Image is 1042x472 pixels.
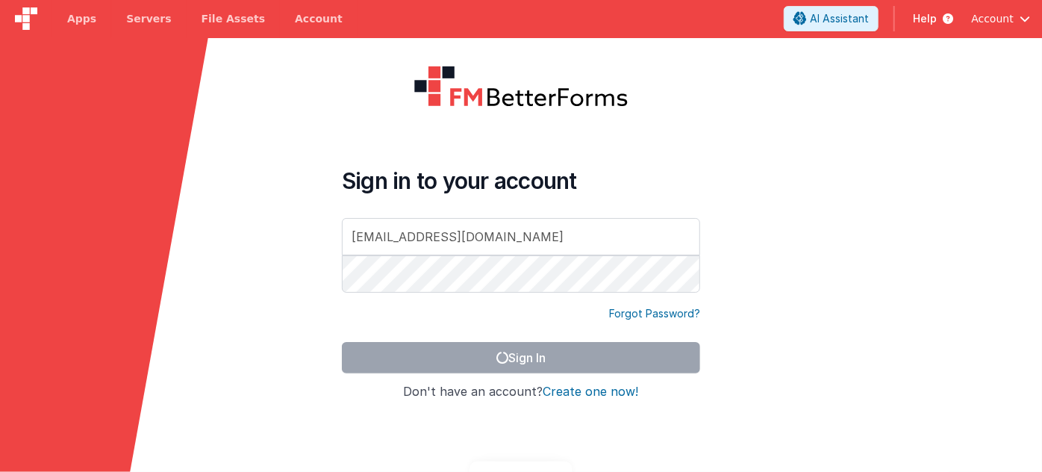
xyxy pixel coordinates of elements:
[67,11,96,26] span: Apps
[342,218,700,255] input: Email Address
[784,6,879,31] button: AI Assistant
[202,11,266,26] span: File Assets
[971,11,1030,26] button: Account
[126,11,171,26] span: Servers
[342,342,700,373] button: Sign In
[342,385,700,399] h4: Don't have an account?
[609,306,700,321] a: Forgot Password?
[543,385,639,399] button: Create one now!
[810,11,869,26] span: AI Assistant
[913,11,937,26] span: Help
[342,167,700,194] h4: Sign in to your account
[971,11,1014,26] span: Account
